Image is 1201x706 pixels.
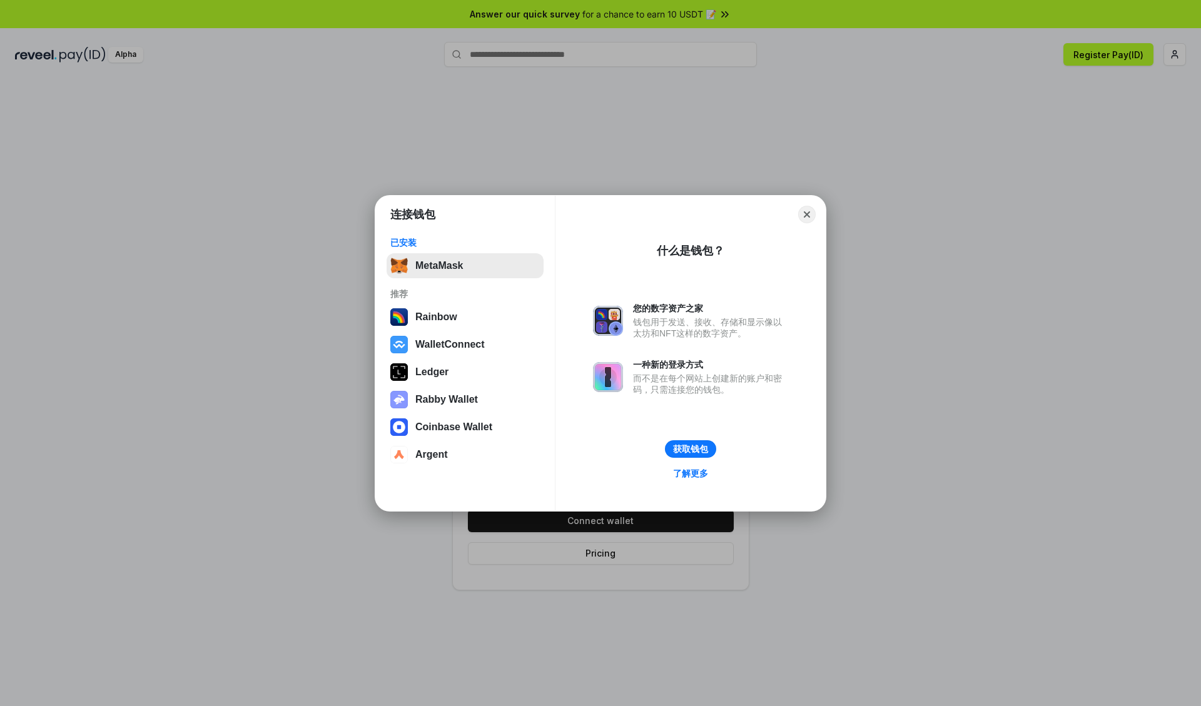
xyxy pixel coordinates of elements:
[387,387,544,412] button: Rabby Wallet
[387,332,544,357] button: WalletConnect
[390,446,408,463] img: svg+xml,%3Csvg%20width%3D%2228%22%20height%3D%2228%22%20viewBox%3D%220%200%2028%2028%22%20fill%3D...
[633,359,788,370] div: 一种新的登录方式
[798,206,816,223] button: Close
[390,418,408,436] img: svg+xml,%3Csvg%20width%3D%2228%22%20height%3D%2228%22%20viewBox%3D%220%200%2028%2028%22%20fill%3D...
[390,207,435,222] h1: 连接钱包
[415,339,485,350] div: WalletConnect
[673,443,708,455] div: 获取钱包
[665,440,716,458] button: 获取钱包
[633,373,788,395] div: 而不是在每个网站上创建新的账户和密码，只需连接您的钱包。
[633,316,788,339] div: 钱包用于发送、接收、存储和显示像以太坊和NFT这样的数字资产。
[666,465,716,482] a: 了解更多
[390,363,408,381] img: svg+xml,%3Csvg%20xmlns%3D%22http%3A%2F%2Fwww.w3.org%2F2000%2Fsvg%22%20width%3D%2228%22%20height%3...
[593,306,623,336] img: svg+xml,%3Csvg%20xmlns%3D%22http%3A%2F%2Fwww.w3.org%2F2000%2Fsvg%22%20fill%3D%22none%22%20viewBox...
[673,468,708,479] div: 了解更多
[390,308,408,326] img: svg+xml,%3Csvg%20width%3D%22120%22%20height%3D%22120%22%20viewBox%3D%220%200%20120%20120%22%20fil...
[593,362,623,392] img: svg+xml,%3Csvg%20xmlns%3D%22http%3A%2F%2Fwww.w3.org%2F2000%2Fsvg%22%20fill%3D%22none%22%20viewBox...
[390,237,540,248] div: 已安装
[415,421,492,433] div: Coinbase Wallet
[387,415,544,440] button: Coinbase Wallet
[390,336,408,353] img: svg+xml,%3Csvg%20width%3D%2228%22%20height%3D%2228%22%20viewBox%3D%220%200%2028%2028%22%20fill%3D...
[415,311,457,323] div: Rainbow
[387,442,544,467] button: Argent
[387,253,544,278] button: MetaMask
[387,360,544,385] button: Ledger
[415,260,463,271] div: MetaMask
[390,391,408,408] img: svg+xml,%3Csvg%20xmlns%3D%22http%3A%2F%2Fwww.w3.org%2F2000%2Fsvg%22%20fill%3D%22none%22%20viewBox...
[415,366,448,378] div: Ledger
[387,305,544,330] button: Rainbow
[415,394,478,405] div: Rabby Wallet
[633,303,788,314] div: 您的数字资产之家
[657,243,724,258] div: 什么是钱包？
[390,257,408,275] img: svg+xml,%3Csvg%20fill%3D%22none%22%20height%3D%2233%22%20viewBox%3D%220%200%2035%2033%22%20width%...
[415,449,448,460] div: Argent
[390,288,540,300] div: 推荐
